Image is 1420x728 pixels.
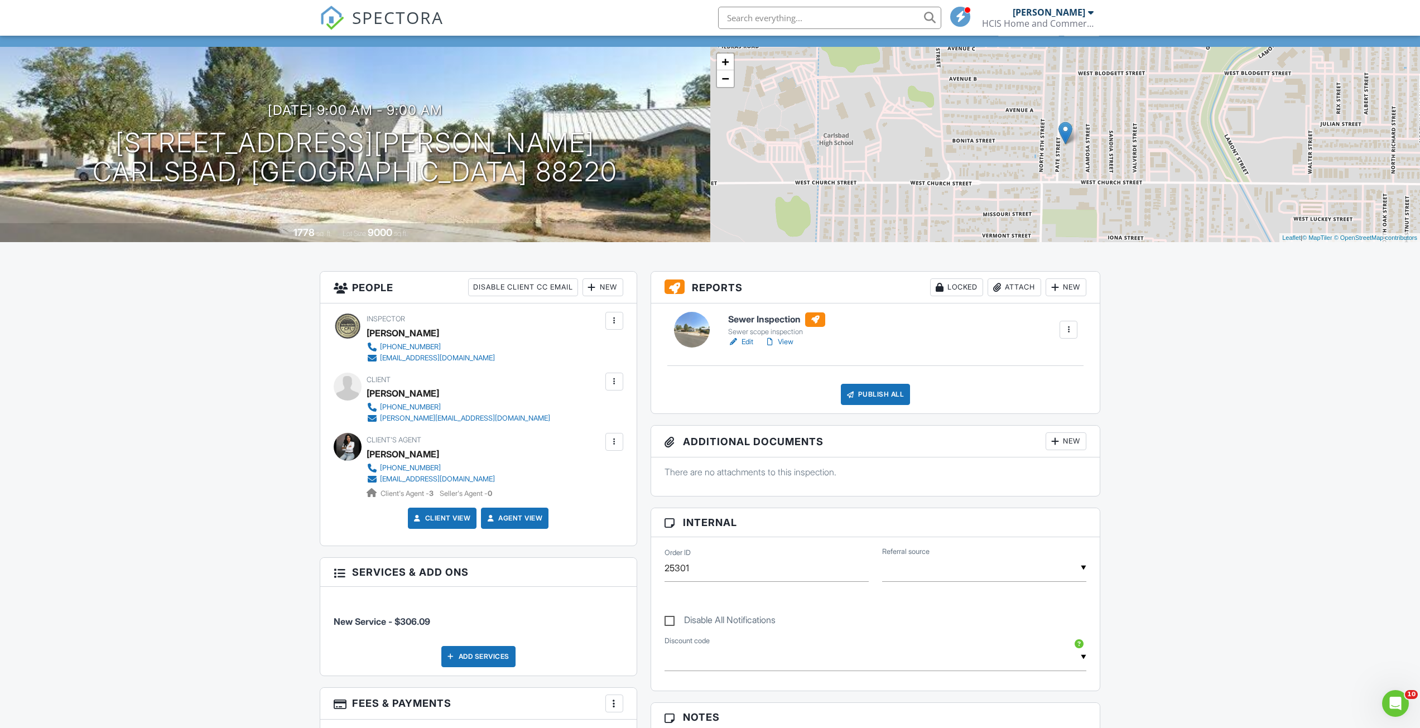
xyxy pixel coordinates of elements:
span: New Service - $306.09 [334,616,430,627]
div: 1778 [293,226,315,238]
div: [PERSON_NAME] [1013,7,1085,18]
div: HCIS Home and Commercial Inspection Services [982,18,1094,29]
li: Service: New Service [334,595,623,637]
a: [PHONE_NUMBER] [367,402,550,413]
div: New [1046,278,1086,296]
span: Inspector [367,315,405,323]
a: Leaflet [1282,234,1301,241]
span: sq.ft. [394,229,408,238]
div: Disable Client CC Email [468,278,578,296]
span: 10 [1405,690,1418,699]
span: Seller's Agent - [440,489,492,498]
div: New [1046,432,1086,450]
div: | [1279,233,1420,243]
p: There are no attachments to this inspection. [665,466,1087,478]
a: [EMAIL_ADDRESS][DOMAIN_NAME] [367,353,495,364]
label: Referral source [882,547,930,557]
a: Sewer Inspection Sewer scope inspection [728,312,825,337]
div: Attach [988,278,1041,296]
a: [PHONE_NUMBER] [367,462,495,474]
span: Lot Size [343,229,366,238]
div: Publish All [841,384,911,405]
a: [PHONE_NUMBER] [367,341,495,353]
h6: Sewer Inspection [728,312,825,327]
div: [PHONE_NUMBER] [380,343,441,351]
span: Client's Agent [367,436,421,444]
a: [PERSON_NAME][EMAIL_ADDRESS][DOMAIN_NAME] [367,413,550,424]
div: [PERSON_NAME] [367,325,439,341]
span: SPECTORA [352,6,444,29]
div: Add Services [441,646,516,667]
strong: 0 [488,489,492,498]
label: Discount code [665,636,710,646]
label: Order ID [665,548,691,558]
h3: Fees & Payments [320,688,637,720]
a: Edit [728,336,753,348]
h1: [STREET_ADDRESS][PERSON_NAME] Carlsbad, [GEOGRAPHIC_DATA] 88220 [93,128,618,187]
a: SPECTORA [320,15,444,38]
h3: Services & Add ons [320,558,637,587]
a: Zoom out [717,70,734,87]
h3: Internal [651,508,1100,537]
div: [EMAIL_ADDRESS][DOMAIN_NAME] [380,354,495,363]
a: Zoom in [717,54,734,70]
iframe: Intercom live chat [1382,690,1409,717]
div: [EMAIL_ADDRESS][DOMAIN_NAME] [380,475,495,484]
a: [PERSON_NAME] [367,446,439,462]
input: Search everything... [718,7,941,29]
div: Sewer scope inspection [728,327,825,336]
div: [PHONE_NUMBER] [380,464,441,473]
div: [PERSON_NAME][EMAIL_ADDRESS][DOMAIN_NAME] [380,414,550,423]
img: The Best Home Inspection Software - Spectora [320,6,344,30]
strong: 3 [429,489,434,498]
div: 9000 [368,226,392,238]
h3: People [320,272,637,303]
div: [PERSON_NAME] [367,385,439,402]
div: New [583,278,623,296]
span: Client's Agent - [381,489,435,498]
span: sq. ft. [316,229,332,238]
label: Disable All Notifications [665,615,776,629]
h3: Additional Documents [651,426,1100,457]
h3: Reports [651,272,1100,303]
a: © OpenStreetMap contributors [1334,234,1417,241]
div: Client View [998,21,1060,36]
span: Client [367,375,391,384]
h3: [DATE] 9:00 am - 9:00 am [268,103,442,118]
a: [EMAIL_ADDRESS][DOMAIN_NAME] [367,474,495,485]
div: [PHONE_NUMBER] [380,403,441,412]
div: Locked [930,278,983,296]
a: Agent View [485,513,542,524]
a: View [764,336,793,348]
a: © MapTiler [1302,234,1332,241]
div: More [1063,21,1100,36]
a: Client View [412,513,471,524]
